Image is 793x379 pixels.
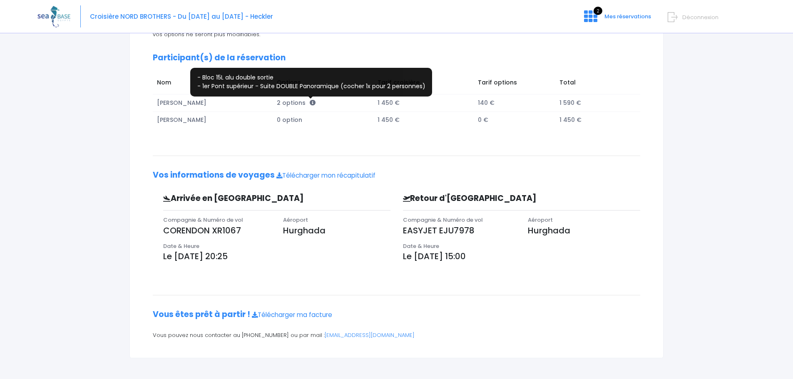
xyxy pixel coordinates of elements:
[528,224,640,237] p: Hurghada
[277,116,302,124] span: 0 option
[153,171,640,180] h2: Vos informations de voyages
[556,94,632,112] td: 1 590 €
[397,194,584,203] h3: Retour d'[GEOGRAPHIC_DATA]
[157,194,337,203] h3: Arrivée en [GEOGRAPHIC_DATA]
[556,111,632,129] td: 1 450 €
[474,74,556,94] td: Tarif options
[474,111,556,129] td: 0 €
[153,74,273,94] td: Nom
[556,74,632,94] td: Total
[277,99,316,107] span: 2 options
[403,250,641,263] p: Le [DATE] 15:00
[153,53,640,63] h2: Participant(s) de la réservation
[90,12,273,21] span: Croisière NORD BROTHERS - Du [DATE] au [DATE] - Heckler
[577,15,656,23] a: 2 Mes réservations
[594,7,602,15] span: 2
[528,216,553,224] span: Aéroport
[325,331,415,339] a: [EMAIL_ADDRESS][DOMAIN_NAME]
[153,111,273,129] td: [PERSON_NAME]
[163,216,243,224] span: Compagnie & Numéro de vol
[252,310,332,319] a: Télécharger ma facture
[163,224,271,237] p: CORENDON XR1067
[373,111,474,129] td: 1 450 €
[153,94,273,112] td: [PERSON_NAME]
[604,12,651,20] span: Mes réservations
[373,94,474,112] td: 1 450 €
[153,331,640,339] p: Vous pouvez nous contacter au [PHONE_NUMBER] ou par mail :
[276,171,375,180] a: Télécharger mon récapitulatif
[403,224,515,237] p: EASYJET EJU7978
[682,13,718,21] span: Déconnexion
[403,242,439,250] span: Date & Heure
[193,69,430,91] p: - Bloc 15L alu double sortie - 1er Pont supérieur - Suite DOUBLE Panoramique (cocher 1x pour 2 pe...
[283,224,390,237] p: Hurghada
[283,216,308,224] span: Aéroport
[403,216,483,224] span: Compagnie & Numéro de vol
[163,242,199,250] span: Date & Heure
[474,94,556,112] td: 140 €
[163,250,390,263] p: Le [DATE] 20:25
[153,310,640,320] h2: Vous êtes prêt à partir !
